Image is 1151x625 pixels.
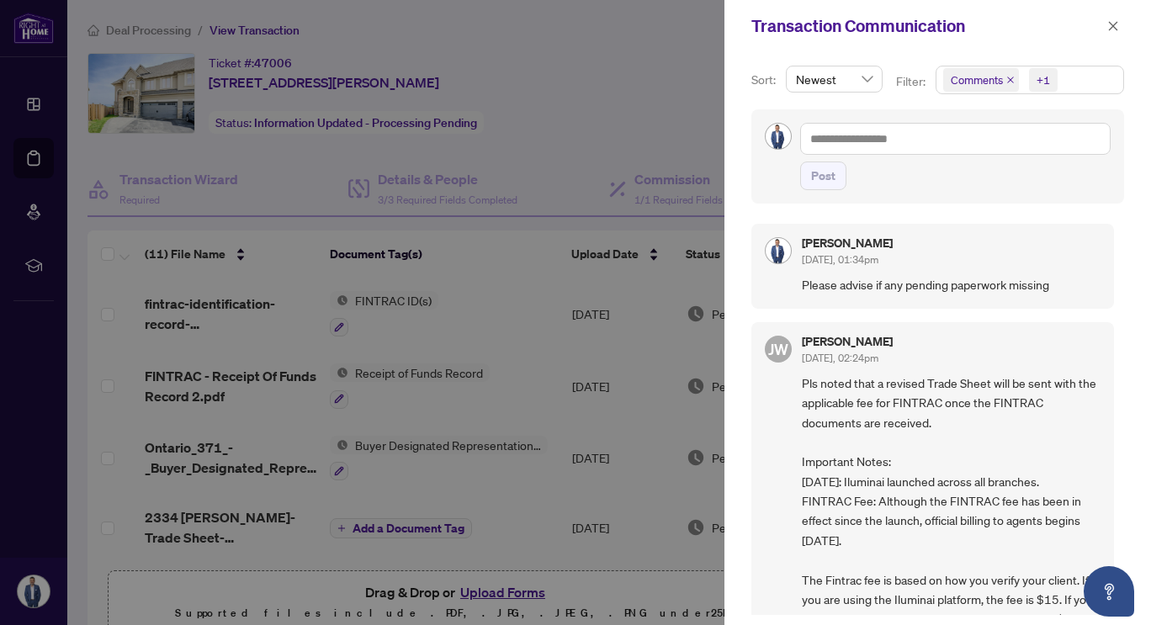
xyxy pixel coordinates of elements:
img: Profile Icon [766,124,791,149]
span: JW [768,337,788,361]
span: Please advise if any pending paperwork missing [802,275,1101,294]
span: Comments [943,68,1019,92]
button: Post [800,162,846,190]
p: Sort: [751,71,779,89]
span: close [1006,76,1015,84]
h5: [PERSON_NAME] [802,237,893,249]
span: Comments [951,72,1003,88]
div: Transaction Communication [751,13,1102,39]
span: close [1107,20,1119,32]
span: Newest [796,66,873,92]
span: [DATE], 02:24pm [802,352,878,364]
h5: [PERSON_NAME] [802,336,893,347]
span: [DATE], 01:34pm [802,253,878,266]
div: +1 [1037,72,1050,88]
img: Profile Icon [766,238,791,263]
button: Open asap [1084,566,1134,617]
p: Filter: [896,72,928,91]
